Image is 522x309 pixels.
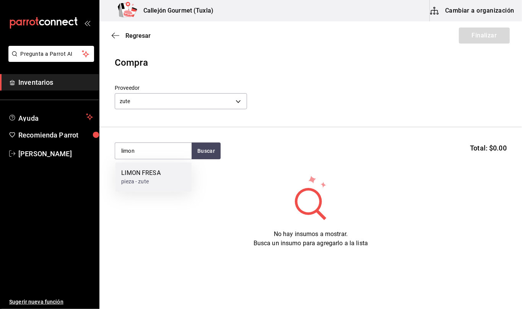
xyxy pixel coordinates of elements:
div: Compra [115,56,507,70]
button: Buscar [192,142,221,159]
span: Pregunta a Parrot AI [21,50,82,58]
input: Buscar insumo [115,143,192,159]
div: zute [115,93,247,109]
h3: Callejón Gourmet (Tuxla) [137,6,213,15]
button: Pregunta a Parrot AI [8,46,94,62]
span: Inventarios [18,77,93,87]
label: Proveedor [115,86,247,91]
button: Regresar [112,32,151,39]
div: LIMON FRESA [121,168,160,178]
a: Pregunta a Parrot AI [5,55,94,63]
span: [PERSON_NAME] [18,149,93,159]
span: Total: $0.00 [470,143,507,153]
button: open_drawer_menu [84,20,90,26]
div: pieza - zute [121,178,160,186]
span: Sugerir nueva función [9,298,93,306]
span: Ayuda [18,112,83,121]
span: Recomienda Parrot [18,130,93,140]
span: No hay insumos a mostrar. Busca un insumo para agregarlo a la lista [254,230,368,247]
span: Regresar [125,32,151,39]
